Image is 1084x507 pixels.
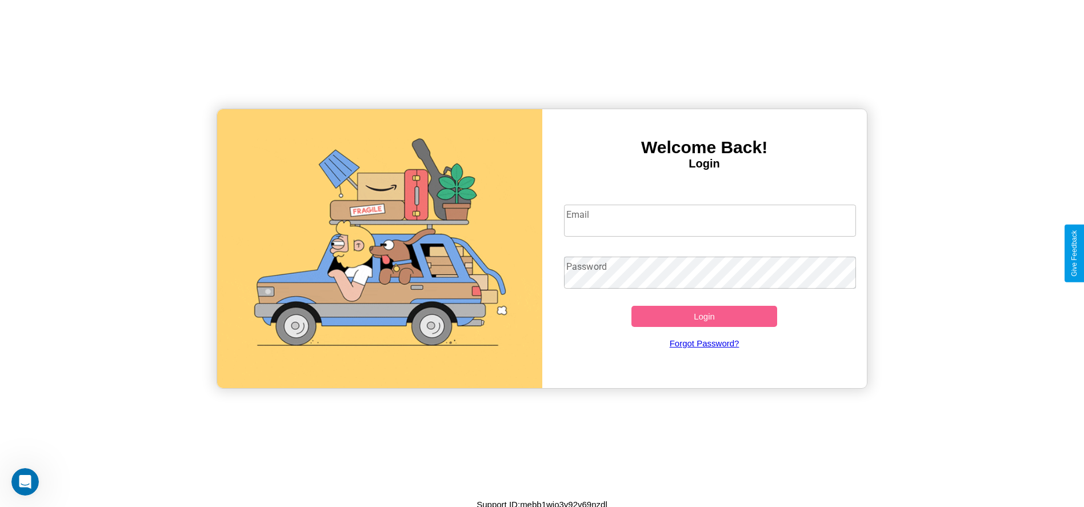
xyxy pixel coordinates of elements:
[542,138,867,157] h3: Welcome Back!
[631,306,778,327] button: Login
[558,327,850,360] a: Forgot Password?
[1070,230,1078,277] div: Give Feedback
[217,109,542,388] img: gif
[542,157,867,170] h4: Login
[11,468,39,496] iframe: Intercom live chat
